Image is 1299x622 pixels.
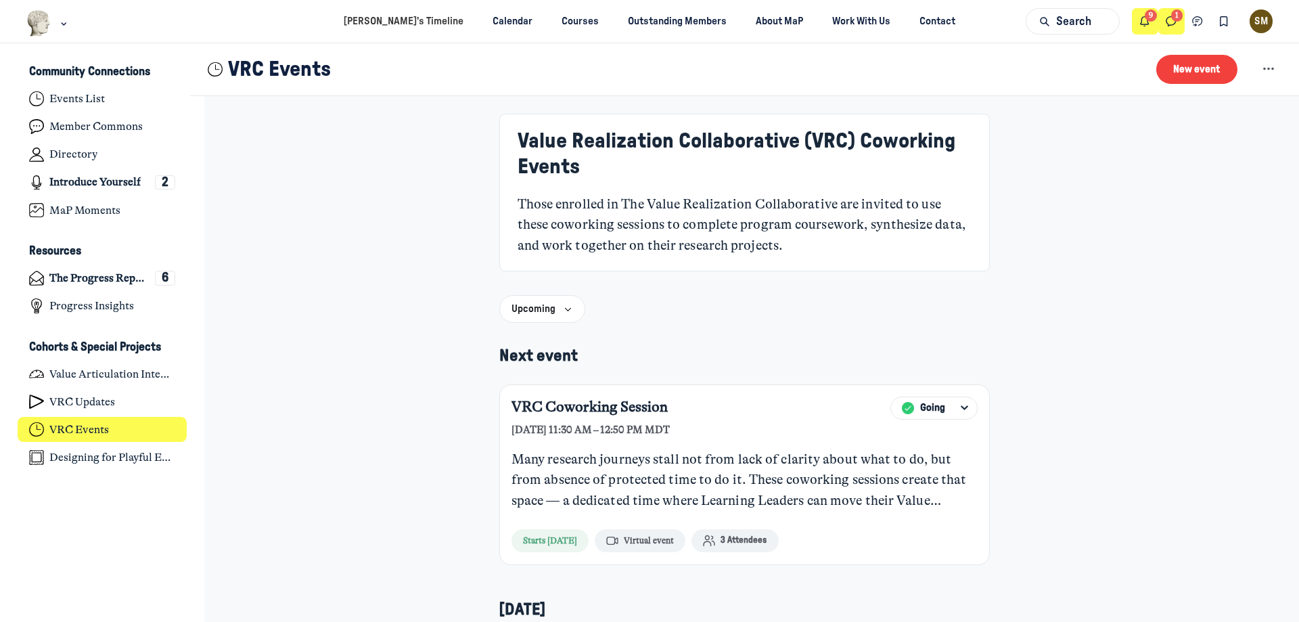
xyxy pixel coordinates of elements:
[499,346,990,366] h5: Next event
[18,170,187,195] a: Introduce Yourself2
[29,65,150,79] h3: Community Connections
[26,9,70,38] button: Museums as Progress logo
[49,92,105,106] h4: Events List
[890,397,978,420] button: GoingGoing
[511,302,573,317] span: Upcoming
[49,148,97,161] h4: Directory
[18,61,187,84] button: Community ConnectionsCollapse space
[18,336,187,359] button: Cohorts & Special ProjectsCollapse space
[18,240,187,263] button: ResourcesCollapse space
[511,397,670,417] a: VRC Coworking Session
[1255,56,1281,83] button: Space settings
[18,114,187,139] a: Member Commons
[18,417,187,442] a: VRC Events
[523,535,577,546] span: Starts [DATE]
[1210,8,1237,35] button: Bookmarks
[29,340,161,355] h3: Cohorts & Special Projects
[228,57,331,82] h1: VRC Events
[18,445,187,470] a: Designing for Playful Engagement
[518,129,972,179] h3: Value Realization Collaborative (VRC) Coworking Events
[499,600,990,620] h5: [DATE]
[908,9,967,34] a: Contact
[49,120,143,133] h4: Member Commons
[49,451,175,464] h4: Designing for Playful Engagement
[49,395,115,409] h4: VRC Updates
[550,9,611,34] a: Courses
[1158,8,1185,35] button: Direct messages
[155,175,175,190] div: 2
[744,9,815,34] a: About MaP
[499,295,585,323] button: Upcoming
[691,529,778,553] button: 3 Attendees
[511,423,670,438] span: [DATE] 11:30 AM – 12:50 PM MDT
[49,271,149,285] h4: The Progress Report
[190,43,1299,96] header: Page Header
[26,10,51,37] img: Museums as Progress logo
[1156,55,1238,84] button: New event
[511,449,978,512] a: Many research journeys stall not from lack of clarity about what to do, but from absence of prote...
[1250,9,1273,33] button: User menu options
[18,266,187,291] a: The Progress Report6
[18,361,187,386] a: Value Articulation Intensive (Cultural Leadership Lab)
[18,294,187,319] a: Progress Insights
[902,402,914,414] img: Going
[480,9,544,34] a: Calendar
[18,198,187,223] a: MaP Moments
[1260,60,1277,78] svg: Space settings
[49,368,175,381] h4: Value Articulation Intensive (Cultural Leadership Lab)
[1026,8,1119,35] button: Search
[332,9,475,34] a: [PERSON_NAME]’s Timeline
[616,9,739,34] a: Outstanding Members
[18,389,187,414] a: VRC Updates
[49,204,120,217] h4: MaP Moments
[518,194,972,257] p: Those enrolled in The Value Realization Collaborative are invited to use these coworking sessions...
[821,9,903,34] a: Work With Us
[49,175,141,189] h4: Introduce Yourself
[155,271,175,286] div: 6
[624,535,674,546] span: Virtual event
[920,401,945,416] span: Going
[18,142,187,167] a: Directory
[18,87,187,112] a: Events List
[1250,9,1273,33] div: SM
[49,423,109,437] h4: VRC Events
[29,244,81,259] h3: Resources
[1132,8,1158,35] button: Notifications
[1185,8,1211,35] button: Chat threads
[721,535,767,546] span: 3 Attendees
[49,299,134,313] h4: Progress Insights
